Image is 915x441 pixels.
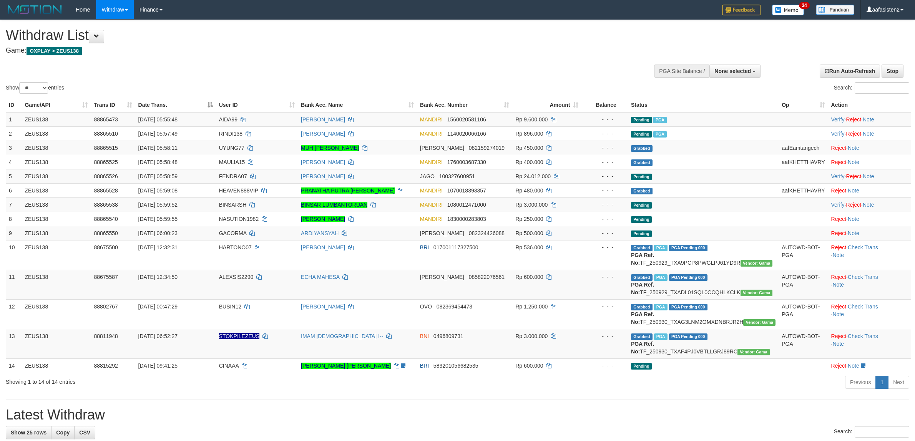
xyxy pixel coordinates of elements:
span: Copy 082369454473 to clipboard [437,303,472,310]
th: Status [628,98,779,112]
span: [DATE] 06:52:27 [138,333,178,339]
span: 88675587 [94,274,118,280]
td: · [828,358,911,373]
h4: Game: [6,47,602,55]
span: [DATE] 00:47:29 [138,303,178,310]
span: Grabbed [631,145,653,152]
a: Reject [831,187,847,194]
div: - - - [585,187,624,194]
span: [DATE] 05:59:55 [138,216,178,222]
td: 10 [6,240,22,270]
span: AIDA99 [219,116,237,123]
a: Check Trans [848,333,878,339]
a: Note [832,282,844,288]
button: None selected [709,65,761,78]
th: Date Trans.: activate to sort column descending [135,98,216,112]
a: Note [863,202,874,208]
span: ALEXSIS2290 [219,274,254,280]
span: PGA Pending [669,245,707,251]
span: OXPLAY > ZEUS138 [27,47,82,55]
span: MANDIRI [420,187,443,194]
span: Marked by aafsreyleap [654,333,668,340]
span: Pending [631,230,652,237]
th: Bank Acc. Name: activate to sort column ascending [298,98,417,112]
div: Showing 1 to 14 of 14 entries [6,375,375,386]
span: Pending [631,202,652,209]
td: AUTOWD-BOT-PGA [779,299,828,329]
div: - - - [585,332,624,340]
td: ZEUS138 [22,226,91,240]
a: IMAM [DEMOGRAPHIC_DATA] I-- [301,333,383,339]
span: Vendor URL: https://trx31.1velocity.biz [743,319,776,326]
div: - - - [585,144,624,152]
span: Rp 896.000 [515,131,543,137]
span: [DATE] 05:57:49 [138,131,178,137]
div: - - - [585,244,624,251]
div: - - - [585,158,624,166]
a: Reject [846,131,861,137]
span: [DATE] 05:55:48 [138,116,178,123]
span: RINDI138 [219,131,242,137]
td: 4 [6,155,22,169]
span: OVO [420,303,432,310]
td: AUTOWD-BOT-PGA [779,329,828,358]
span: BRI [420,244,429,250]
a: Reject [846,116,861,123]
td: ZEUS138 [22,240,91,270]
td: ZEUS138 [22,299,91,329]
span: Rp 400.000 [515,159,543,165]
span: Pending [631,174,652,180]
span: Copy 1140020066166 to clipboard [447,131,486,137]
td: · [828,155,911,169]
span: 88811948 [94,333,118,339]
h1: Withdraw List [6,28,602,43]
span: MANDIRI [420,116,443,123]
div: - - - [585,130,624,138]
span: Copy 1070018393357 to clipboard [447,187,486,194]
a: [PERSON_NAME] [301,131,345,137]
td: AUTOWD-BOT-PGA [779,270,828,299]
a: [PERSON_NAME] [301,303,345,310]
a: Reject [831,363,847,369]
span: BINSARSH [219,202,247,208]
td: · · [828,126,911,141]
span: [DATE] 05:58:59 [138,173,178,179]
img: Button%20Memo.svg [772,5,804,15]
span: Rp 600.000 [515,274,543,280]
span: Copy 1080012471000 to clipboard [447,202,486,208]
a: Copy [51,426,75,439]
span: Copy 100327600951 to clipboard [439,173,475,179]
a: Check Trans [848,244,878,250]
span: FENDRA07 [219,173,247,179]
input: Search: [855,82,909,94]
span: Grabbed [631,159,653,166]
th: User ID: activate to sort column ascending [216,98,298,112]
td: · · [828,270,911,299]
span: 88865515 [94,145,118,151]
td: ZEUS138 [22,141,91,155]
span: Grabbed [631,274,653,281]
span: 34 [799,2,809,9]
div: - - - [585,215,624,223]
b: PGA Ref. No: [631,341,654,355]
a: ARDIYANSYAH [301,230,339,236]
td: ZEUS138 [22,169,91,183]
a: Reject [831,244,847,250]
a: Verify [831,202,845,208]
span: [DATE] 05:58:48 [138,159,178,165]
span: MANDIRI [420,216,443,222]
span: Copy 085822076561 to clipboard [469,274,505,280]
span: Rp 3.000.000 [515,202,548,208]
th: Op: activate to sort column ascending [779,98,828,112]
span: [PERSON_NAME] [420,145,464,151]
span: Pending [631,216,652,223]
td: ZEUS138 [22,112,91,127]
td: 11 [6,270,22,299]
span: HEAVEN888VIP [219,187,258,194]
td: 12 [6,299,22,329]
span: BNI [420,333,429,339]
span: 88675500 [94,244,118,250]
a: Reject [831,303,847,310]
span: Show 25 rows [11,429,46,436]
a: Reject [831,230,847,236]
